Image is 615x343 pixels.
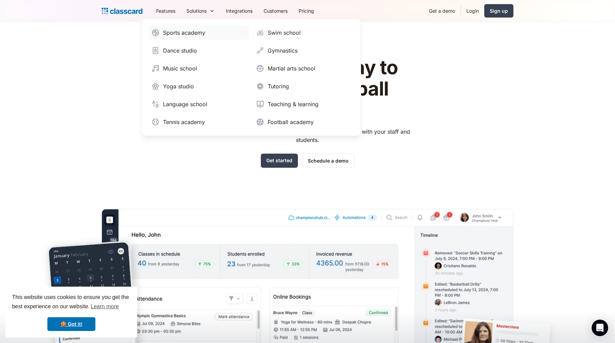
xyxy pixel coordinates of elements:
[102,6,142,16] a: home
[151,3,181,19] a: Features
[253,62,354,75] a: Martial arts school
[268,82,289,90] div: Tutoring
[302,154,355,168] a: Schedule a demo
[268,29,301,37] div: Swim school
[12,293,131,312] span: This website uses cookies to ensure you get the best experience on our website.
[181,3,220,19] div: Solutions
[258,3,293,19] a: Customers
[268,64,315,73] div: Martial arts school
[149,62,249,75] a: Music school
[253,26,354,40] a: Swim school
[253,79,354,93] a: Tutoring
[268,118,314,126] div: Football academy
[253,115,354,129] a: Football academy
[253,97,354,111] a: Teaching & learning
[47,317,95,331] a: dismiss cookie message
[90,301,120,312] a: learn more about cookies
[490,7,508,14] div: Sign up
[261,154,298,168] a: Get started
[149,26,249,40] a: Sports academy
[461,3,484,19] a: Login
[149,115,249,129] a: Tennis academy
[268,100,318,108] div: Teaching & learning
[423,3,461,19] a: Get a demo
[149,79,249,93] a: Yoga studio
[268,46,298,55] div: Gymnastics
[186,7,207,14] div: Solutions
[163,100,207,108] div: Language school
[484,4,513,18] a: Sign up
[5,287,137,338] div: cookieconsent
[163,118,205,126] div: Tennis academy
[163,82,194,90] div: Yoga studio
[141,19,361,136] nav: Solutions
[163,46,197,55] div: Dance studio
[293,3,320,19] a: Pricing
[163,64,197,73] div: Music school
[253,44,354,57] a: Gymnastics
[149,97,249,111] a: Language school
[220,3,258,19] a: Integrations
[149,44,249,57] a: Dance studio
[592,320,608,336] div: Open Intercom Messenger
[163,29,205,37] div: Sports academy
